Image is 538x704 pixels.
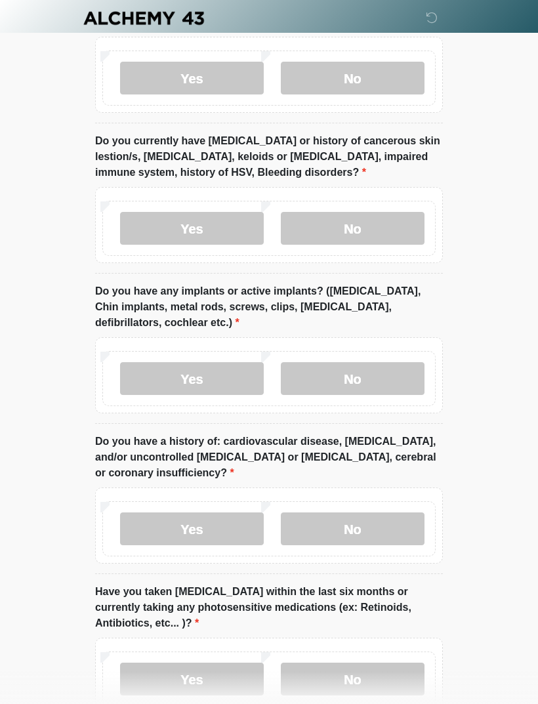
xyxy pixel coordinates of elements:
[120,212,264,245] label: Yes
[281,512,424,545] label: No
[120,512,264,545] label: Yes
[95,133,443,180] label: Do you currently have [MEDICAL_DATA] or history of cancerous skin lestion/s, [MEDICAL_DATA], kelo...
[120,62,264,94] label: Yes
[281,663,424,695] label: No
[120,362,264,395] label: Yes
[95,434,443,481] label: Do you have a history of: cardiovascular disease, [MEDICAL_DATA], and/or uncontrolled [MEDICAL_DA...
[281,212,424,245] label: No
[120,663,264,695] label: Yes
[82,10,205,26] img: Alchemy 43 Logo
[281,362,424,395] label: No
[95,283,443,331] label: Do you have any implants or active implants? ([MEDICAL_DATA], Chin implants, metal rods, screws, ...
[281,62,424,94] label: No
[95,584,443,631] label: Have you taken [MEDICAL_DATA] within the last six months or currently taking any photosensitive m...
